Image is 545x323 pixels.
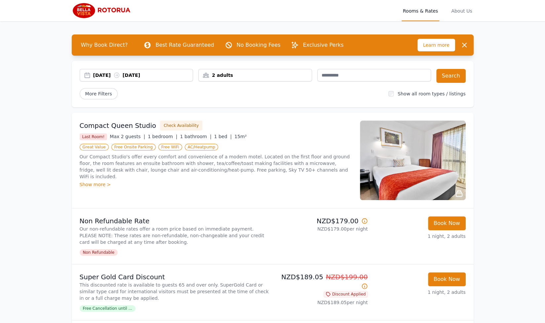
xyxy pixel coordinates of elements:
[324,291,368,297] span: Discount Applied
[436,69,466,83] button: Search
[80,88,118,99] span: More Filters
[93,72,193,79] div: [DATE] [DATE]
[428,216,466,230] button: Book Now
[158,144,182,150] span: Free WiFi
[80,134,107,140] span: Last Room!
[80,226,270,245] p: Our non-refundable rates offer a room price based on immediate payment. PLEASE NOTE: These rates ...
[80,249,118,256] span: Non Refundable
[72,3,136,19] img: Bella Vista Rotorua
[326,273,368,281] span: NZD$199.00
[80,181,352,188] div: Show more >
[155,41,214,49] p: Best Rate Guaranteed
[275,299,368,306] p: NZD$189.05 per night
[373,289,466,296] p: 1 night, 2 adults
[111,144,156,150] span: Free Onsite Parking
[80,305,136,312] span: Free Cancellation until ...
[373,233,466,240] p: 1 night, 2 adults
[275,272,368,291] p: NZD$189.05
[275,216,368,226] p: NZD$179.00
[185,144,218,150] span: AC/Heatpump
[275,226,368,232] p: NZD$179.00 per night
[80,144,109,150] span: Great Value
[417,39,455,51] span: Learn more
[76,38,133,52] span: Why Book Direct?
[303,41,343,49] p: Exclusive Perks
[80,282,270,301] p: This discounted rate is available to guests 65 and over only. SuperGold Card or similar type card...
[398,91,465,96] label: Show all room types / listings
[214,134,232,139] span: 1 bed |
[428,272,466,286] button: Book Now
[180,134,212,139] span: 1 bathroom |
[80,121,156,130] h3: Compact Queen Studio
[237,41,281,49] p: No Booking Fees
[199,72,312,79] div: 2 adults
[80,272,270,282] p: Super Gold Card Discount
[80,216,270,226] p: Non Refundable Rate
[110,134,145,139] span: Max 2 guests |
[160,121,202,131] button: Check Availability
[234,134,247,139] span: 15m²
[80,153,352,180] p: Our Compact Studio's offer every comfort and convenience of a modern motel. Located on the first ...
[148,134,177,139] span: 1 bedroom |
